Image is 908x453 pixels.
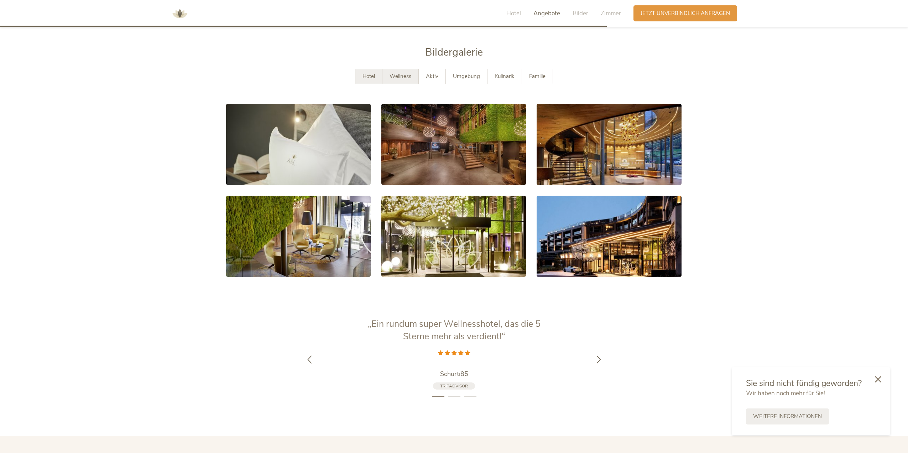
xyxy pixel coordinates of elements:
span: Hotel [506,9,521,17]
span: Bildergalerie [425,45,483,59]
span: Zimmer [601,9,621,17]
span: Familie [529,73,546,80]
span: Schurti85 [440,370,468,378]
span: Tripadvisor [440,383,468,389]
span: Wellness [390,73,411,80]
span: Bilder [573,9,588,17]
span: Jetzt unverbindlich anfragen [641,10,730,17]
span: Hotel [362,73,375,80]
a: Schurti85 [365,370,543,379]
span: Kulinarik [495,73,515,80]
span: Aktiv [426,73,438,80]
a: Tripadvisor [433,382,475,390]
span: „Ein rundum super Wellnesshotel, das die 5 Sterne mehr als verdient!“ [368,318,541,343]
img: AMONTI & LUNARIS Wellnessresort [169,3,191,24]
span: Angebote [533,9,560,17]
span: Sie sind nicht fündig geworden? [746,378,862,389]
span: Weitere Informationen [753,413,822,420]
span: Umgebung [453,73,480,80]
a: AMONTI & LUNARIS Wellnessresort [169,11,191,16]
a: Weitere Informationen [746,408,829,424]
span: Wir haben noch mehr für Sie! [746,389,825,397]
